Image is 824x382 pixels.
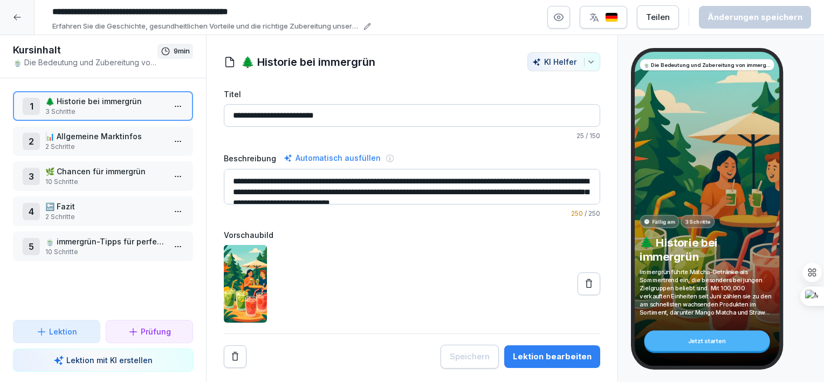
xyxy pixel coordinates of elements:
div: Änderungen speichern [708,11,802,23]
div: Teilen [646,11,670,23]
img: s3ffxb7b1omweng0kwou9bw5.png [224,245,267,323]
p: 9 min [174,46,190,57]
div: 3🌿 Chancen für immergrün10 Schritte [13,161,193,191]
p: Erfahren Sie die Geschichte, gesundheitlichen Vorteile und die richtige Zubereitung unserer Match... [52,21,360,32]
button: Speichern [441,345,499,369]
p: 2 Schritte [45,212,165,222]
button: Lektion mit KI erstellen [13,349,193,372]
button: Prüfung [106,320,193,343]
p: 🍵 immergrün-Tipps für perfekte Schichten beim Matcha Latte [45,236,165,247]
div: Speichern [450,351,490,363]
label: Titel [224,88,600,100]
p: Immergrün führte Matcha-Getränke als Sommertrend ein, die besonders bei jungen Zielgruppen belieb... [640,268,774,316]
p: Prüfung [141,326,171,337]
div: 5🍵 immergrün-Tipps für perfekte Schichten beim Matcha Latte10 Schritte [13,231,193,261]
p: 🌿 Chancen für immergrün [45,166,165,177]
p: 2 Schritte [45,142,165,152]
div: 1🌲 Historie bei immergrün3 Schritte [13,91,193,121]
p: 3 Schritte [45,107,165,117]
img: de.svg [605,12,618,23]
p: 10 Schritte [45,177,165,187]
label: Vorschaubild [224,229,600,241]
p: 📊 Allgemeine Marktinfos [45,131,165,142]
button: Änderungen speichern [699,6,811,29]
div: Lektion bearbeiten [513,351,592,363]
p: 🍵 Die Bedeutung und Zubereitung von immergrün Matchas [13,57,157,68]
div: Jetzt starten [644,331,770,351]
h1: Kursinhalt [13,44,157,57]
div: 4 [23,203,40,220]
button: Lektion bearbeiten [504,345,600,368]
p: Lektion [49,326,77,337]
p: 🔚 Fazit [45,201,165,212]
p: 10 Schritte [45,247,165,257]
div: 4🔚 Fazit2 Schritte [13,196,193,226]
div: 2📊 Allgemeine Marktinfos2 Schritte [13,126,193,156]
button: Remove [224,345,246,368]
p: 🌲 Historie bei immergrün [45,95,165,107]
span: 25 [576,132,584,140]
div: Automatisch ausfüllen [281,152,383,165]
span: 250 [571,209,583,217]
p: 3 Schritte [685,217,711,225]
button: Teilen [637,5,679,29]
p: Fällig am [652,217,675,225]
p: 🍵 Die Bedeutung und Zubereitung von immergrün Matchas [643,61,771,69]
h1: 🌲 Historie bei immergrün [241,54,375,70]
p: Lektion mit KI erstellen [66,354,153,366]
button: KI Helfer [527,52,600,71]
p: 🌲 Historie bei immergrün [640,235,774,263]
div: KI Helfer [532,57,595,66]
button: Lektion [13,320,100,343]
div: 2 [23,133,40,150]
label: Beschreibung [224,153,276,164]
p: / 150 [224,131,600,141]
div: 3 [23,168,40,185]
div: 1 [23,98,40,115]
p: / 250 [224,209,600,219]
div: 5 [23,238,40,255]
